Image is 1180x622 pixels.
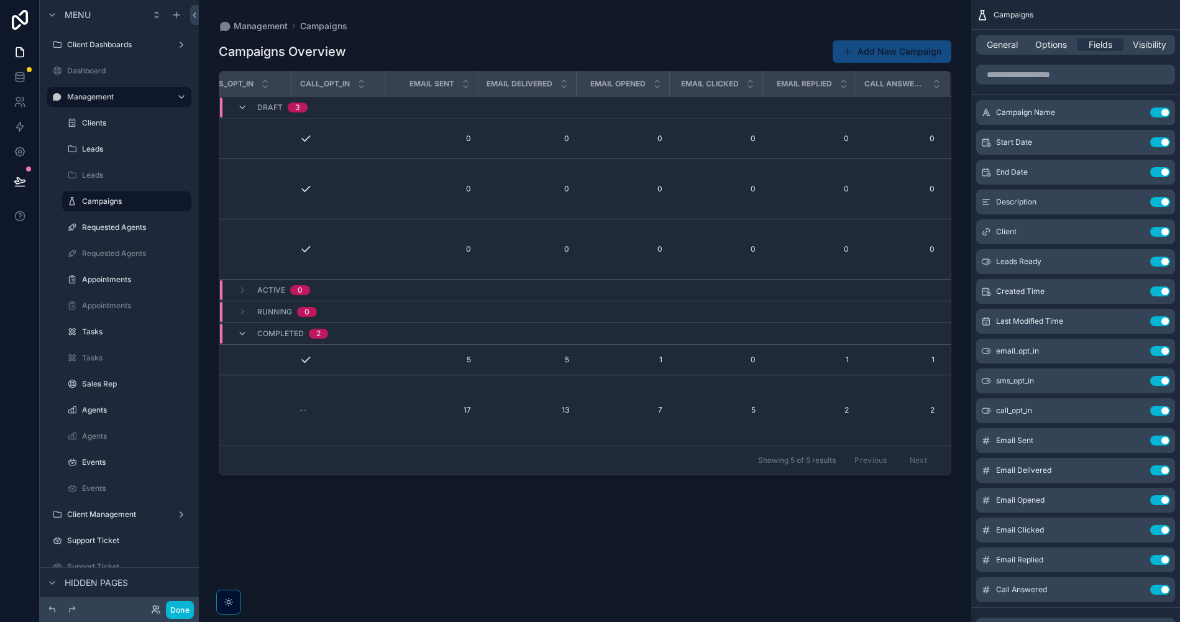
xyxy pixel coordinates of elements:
a: 0 [584,134,662,144]
label: Requested Agents [82,249,189,258]
span: Running [257,307,292,317]
span: Fields [1089,39,1112,51]
span: Visibility [1133,39,1166,51]
span: Email Sent [409,79,454,89]
span: Email Delivered [487,79,552,89]
div: 3 [295,103,300,112]
label: Management [67,92,167,102]
span: email_opt_in [996,346,1039,356]
span: Email Replied [996,555,1043,565]
label: Campaigns [82,196,184,206]
a: Management [219,20,288,32]
span: 0 [771,184,849,194]
a: 0 [486,184,569,194]
a: Management [47,87,191,107]
span: Campaign Name [996,107,1055,117]
div: 0 [298,285,303,295]
a: 0 [393,134,471,144]
a: Dashboard [47,61,191,81]
label: Requested Agents [82,222,189,232]
span: call_opt_in [996,406,1032,416]
span: sms_opt_in [996,376,1034,386]
a: 13 [486,405,569,415]
a: Support Ticket [47,557,191,577]
span: 1 [771,355,849,365]
span: Active [257,285,285,295]
span: Completed [257,329,304,339]
label: Client Management [67,510,172,519]
span: 0 [857,184,935,194]
a: 1 [584,355,662,365]
a: 7 [584,405,662,415]
span: Last Modified Time [996,316,1063,326]
span: Email Clicked [681,79,739,89]
a: 5 [486,355,569,365]
span: Email Replied [777,79,832,89]
a: 0 [771,244,849,254]
span: Email Opened [590,79,646,89]
div: 0 [304,307,309,317]
span: Email Sent [996,436,1033,446]
a: Appointments [62,270,191,290]
a: 0 [677,244,756,254]
span: 0 [677,134,756,144]
span: Leads Ready [996,257,1041,267]
label: Agents [82,405,189,415]
a: Client Management [47,505,191,524]
span: Menu [65,9,91,21]
a: Tasks [62,322,191,342]
label: Sales Rep [82,379,189,389]
span: Call Answered [996,585,1047,595]
a: Leads [62,165,191,185]
span: Draft [257,103,283,112]
a: 0 [393,184,471,194]
a: Support Ticket [47,531,191,551]
span: Call Answered [864,79,925,89]
a: 0 [393,244,471,254]
span: Showing 5 of 5 results [758,455,836,465]
a: Events [62,452,191,472]
span: Campaigns [994,10,1033,20]
span: 2 [857,405,935,415]
span: Email Delivered [996,465,1051,475]
a: Requested Agents [62,244,191,263]
a: Agents [62,426,191,446]
a: 0 [486,134,569,144]
a: Clients [62,113,191,133]
label: Agents [82,431,189,441]
label: Clients [82,118,189,128]
a: Requested Agents [62,217,191,237]
h1: Campaigns Overview [219,43,346,60]
a: -- [300,405,378,415]
label: Events [82,483,189,493]
span: Campaigns [300,20,347,32]
span: End Date [996,167,1028,177]
a: Client Dashboards [47,35,191,55]
span: Email Clicked [996,525,1044,535]
a: 0 [584,184,662,194]
a: 2 [771,405,849,415]
a: 1 [857,355,935,365]
a: Leads [62,139,191,159]
span: 0 [771,134,849,144]
span: 0 [677,355,756,365]
span: Sms_opt_in [207,79,254,89]
a: 0 [857,244,935,254]
a: 5 [677,405,756,415]
span: 17 [393,405,471,415]
button: Add New Campaign [833,40,951,63]
a: Agents [62,400,191,420]
a: 0 [677,184,756,194]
